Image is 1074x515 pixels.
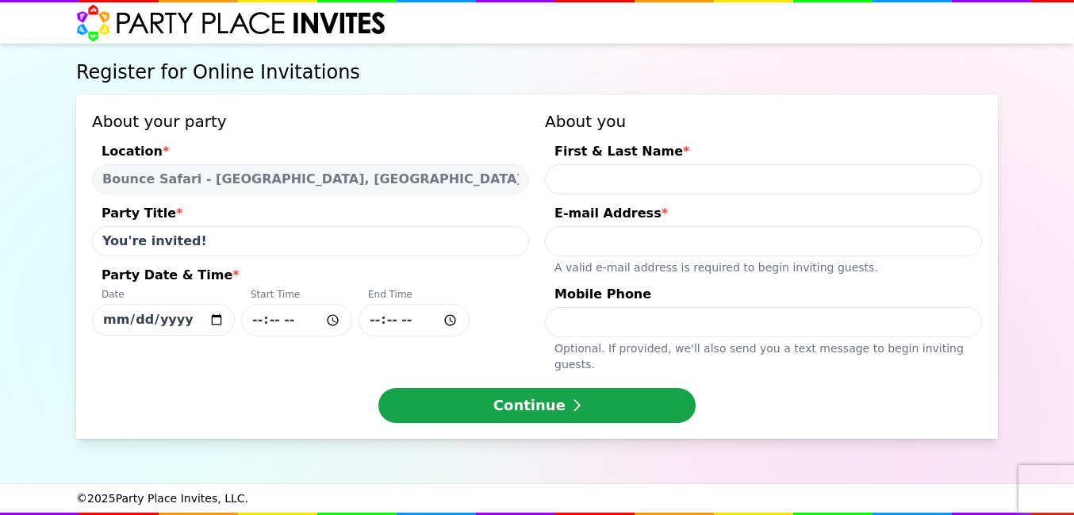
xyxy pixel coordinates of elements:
input: Party Date & Time*DateStart TimeEnd Time [92,304,235,336]
div: Party Title [92,204,529,226]
input: Party Date & Time*DateStart TimeEnd Time [359,304,470,336]
h3: About you [545,110,982,133]
input: E-mail Address*A valid e-mail address is required to begin inviting guests. [545,226,982,256]
img: Party Place Invites [76,4,386,42]
div: © 2025 Party Place Invites, LLC. [76,484,998,513]
div: Date [92,288,235,304]
input: Mobile PhoneOptional. If provided, we'll also send you a text message to begin inviting guests. [545,307,982,337]
h3: About your party [92,110,529,133]
button: Continue [378,388,696,423]
div: Start Time [241,288,352,304]
select: Location* [92,164,529,194]
div: Location [92,142,529,164]
div: End Time [359,288,470,304]
div: Mobile Phone [545,285,982,307]
input: Party Title* [92,226,529,256]
div: Party Date & Time [92,266,529,288]
div: Optional. If provided, we ' ll also send you a text message to begin inviting guests. [545,337,982,372]
div: E-mail Address [545,204,982,226]
input: Party Date & Time*DateStart TimeEnd Time [241,304,352,336]
h1: Register for Online Invitations [76,60,998,85]
div: A valid e-mail address is required to begin inviting guests. [545,256,982,275]
div: First & Last Name [545,142,982,164]
input: First & Last Name* [545,164,982,194]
